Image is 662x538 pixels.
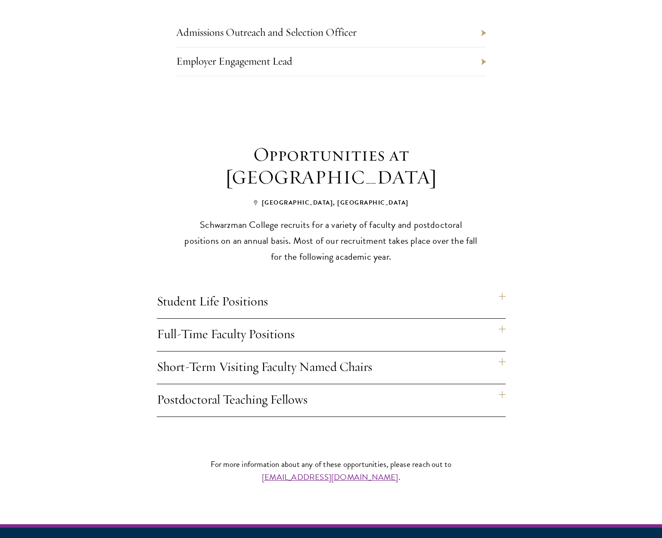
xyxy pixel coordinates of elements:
[157,319,506,351] h4: Full-Time Faculty Positions
[172,143,491,189] h3: Opportunities at [GEOGRAPHIC_DATA]
[157,286,506,318] h4: Student Life Positions
[254,198,409,207] span: [GEOGRAPHIC_DATA], [GEOGRAPHIC_DATA]
[99,458,564,483] p: For more information about any of these opportunities, please reach out to .
[157,384,506,417] h4: Postdoctoral Teaching Fellows
[183,217,480,264] p: Schwarzman College recruits for a variety of faculty and postdoctoral positions on an annual basi...
[262,471,398,483] a: [EMAIL_ADDRESS][DOMAIN_NAME]
[157,351,506,384] h4: Short-Term Visiting Faculty Named Chairs
[176,54,292,68] a: Employer Engagement Lead
[176,25,357,39] a: Admissions Outreach and Selection Officer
